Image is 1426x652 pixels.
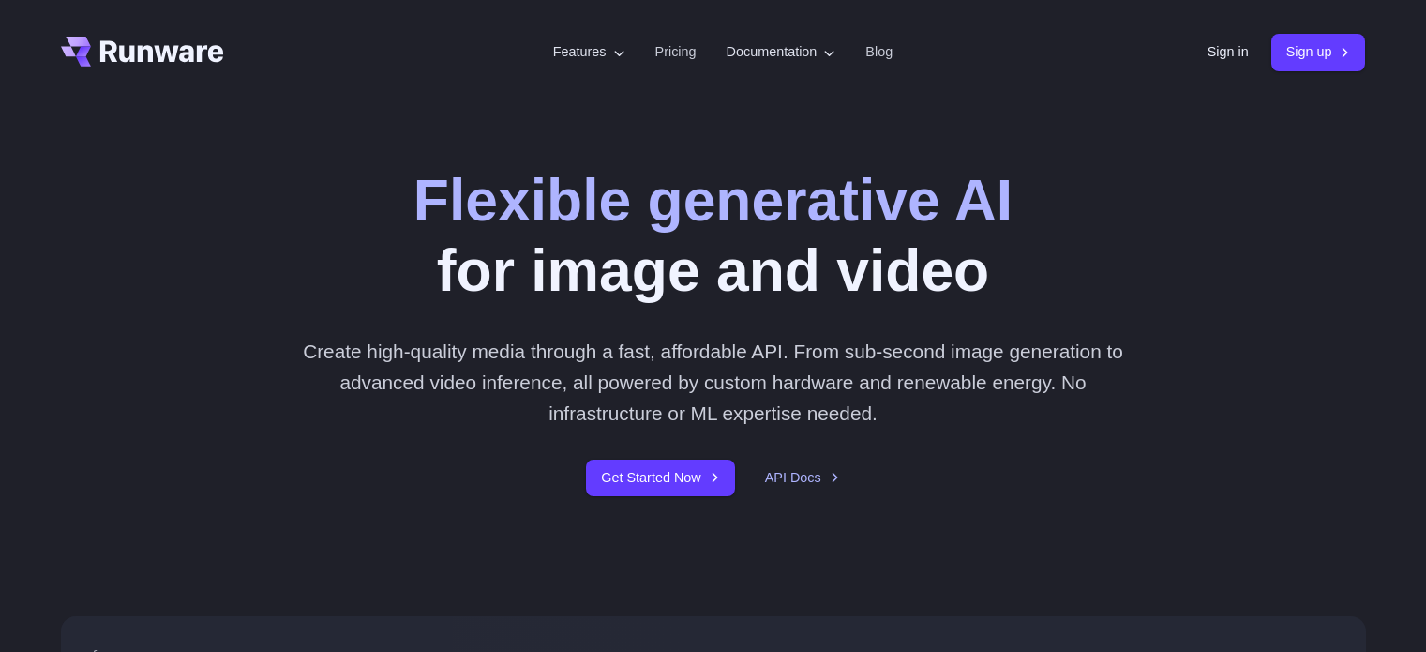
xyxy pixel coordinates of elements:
[765,467,840,489] a: API Docs
[727,41,836,63] label: Documentation
[1271,34,1366,70] a: Sign up
[413,167,1013,233] strong: Flexible generative AI
[553,41,625,63] label: Features
[586,460,734,496] a: Get Started Now
[295,336,1131,430] p: Create high-quality media through a fast, affordable API. From sub-second image generation to adv...
[865,41,893,63] a: Blog
[1208,41,1249,63] a: Sign in
[61,37,224,67] a: Go to /
[655,41,697,63] a: Pricing
[413,165,1013,306] h1: for image and video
